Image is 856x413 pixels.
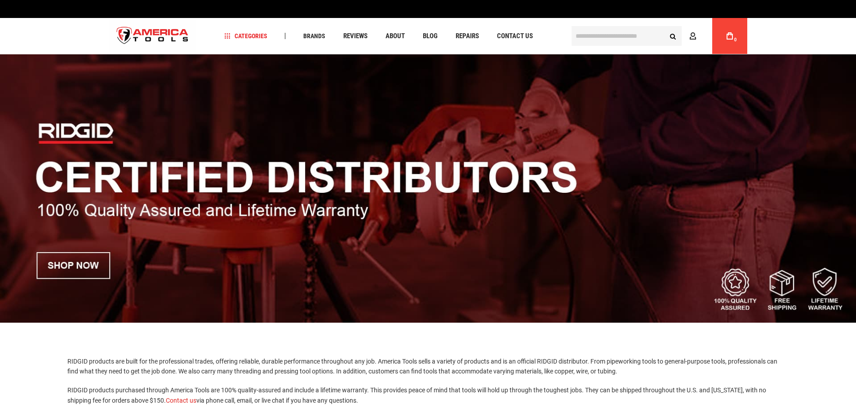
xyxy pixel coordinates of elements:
a: Contact Us [493,30,537,42]
a: Categories [220,30,271,42]
a: Brands [299,30,329,42]
a: Reviews [339,30,372,42]
a: 0 [721,18,738,54]
button: Search [665,27,682,44]
span: Blog [423,33,438,40]
span: Reviews [343,33,368,40]
a: About [381,30,409,42]
span: About [386,33,405,40]
span: Repairs [456,33,479,40]
p: RIDGID products purchased through America Tools are 100% quality-assured and include a lifetime w... [67,385,789,405]
span: 0 [734,37,737,42]
p: RIDGID products are built for the professional trades, offering reliable, durable performance thr... [67,356,789,377]
a: Blog [419,30,442,42]
img: America Tools [109,19,196,53]
span: Brands [303,33,325,39]
a: store logo [109,19,196,53]
span: Categories [224,33,267,39]
span: Contact Us [497,33,533,40]
a: Contact us [166,397,196,404]
a: Repairs [452,30,483,42]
